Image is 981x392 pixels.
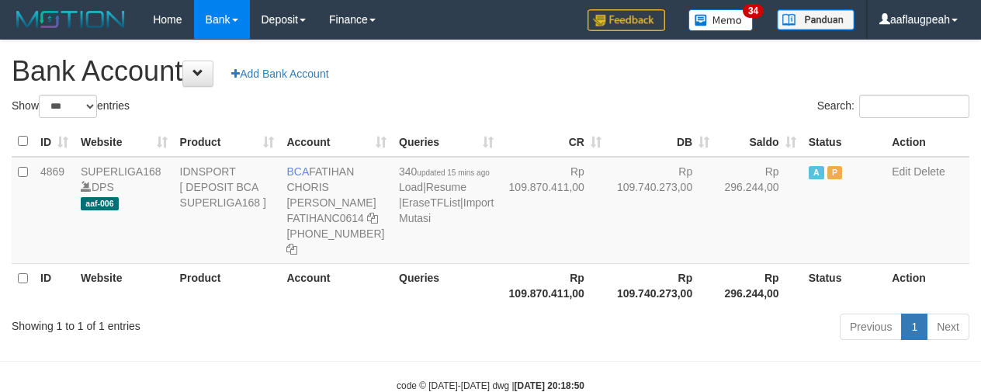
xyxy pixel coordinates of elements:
a: Copy 4062281727 to clipboard [286,243,297,255]
th: Queries [393,263,500,307]
th: Rp 296.244,00 [716,263,802,307]
th: ID: activate to sort column ascending [34,127,75,157]
a: Next [927,314,969,340]
td: IDNSPORT [ DEPOSIT BCA SUPERLIGA168 ] [174,157,281,264]
th: Status [802,127,886,157]
td: Rp 109.740.273,00 [608,157,716,264]
a: Add Bank Account [221,61,338,87]
div: Showing 1 to 1 of 1 entries [12,312,397,334]
td: Rp 296.244,00 [716,157,802,264]
th: Saldo: activate to sort column ascending [716,127,802,157]
th: Action [886,127,969,157]
a: Edit [892,165,910,178]
a: FATIHANC0614 [286,212,363,224]
th: Status [802,263,886,307]
th: Account: activate to sort column ascending [280,127,393,157]
a: Copy FATIHANC0614 to clipboard [367,212,378,224]
label: Show entries [12,95,130,118]
strong: [DATE] 20:18:50 [515,380,584,391]
th: CR: activate to sort column ascending [500,127,607,157]
span: BCA [286,165,309,178]
span: Active [809,166,824,179]
img: Button%20Memo.svg [688,9,754,31]
th: Website [75,263,174,307]
a: Import Mutasi [399,196,494,224]
th: Product [174,263,281,307]
img: MOTION_logo.png [12,8,130,31]
th: Action [886,263,969,307]
input: Search: [859,95,969,118]
select: Showentries [39,95,97,118]
th: DB: activate to sort column ascending [608,127,716,157]
a: EraseTFList [402,196,460,209]
label: Search: [817,95,969,118]
td: DPS [75,157,174,264]
a: Previous [840,314,902,340]
span: Paused [827,166,843,179]
span: 34 [743,4,764,18]
small: code © [DATE]-[DATE] dwg | [397,380,584,391]
td: 4869 [34,157,75,264]
th: Website: activate to sort column ascending [75,127,174,157]
td: Rp 109.870.411,00 [500,157,607,264]
img: panduan.png [777,9,854,30]
th: Account [280,263,393,307]
a: Delete [913,165,945,178]
th: Product: activate to sort column ascending [174,127,281,157]
a: Resume [426,181,466,193]
span: aaf-006 [81,197,119,210]
th: Queries: activate to sort column ascending [393,127,500,157]
a: Load [399,181,423,193]
span: | | | [399,165,494,224]
a: SUPERLIGA168 [81,165,161,178]
th: Rp 109.740.273,00 [608,263,716,307]
h1: Bank Account [12,56,969,87]
th: Rp 109.870.411,00 [500,263,607,307]
a: 1 [901,314,927,340]
th: ID [34,263,75,307]
span: updated 15 mins ago [417,168,489,177]
td: FATIHAN CHORIS [PERSON_NAME] [PHONE_NUMBER] [280,157,393,264]
img: Feedback.jpg [588,9,665,31]
span: 340 [399,165,490,178]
